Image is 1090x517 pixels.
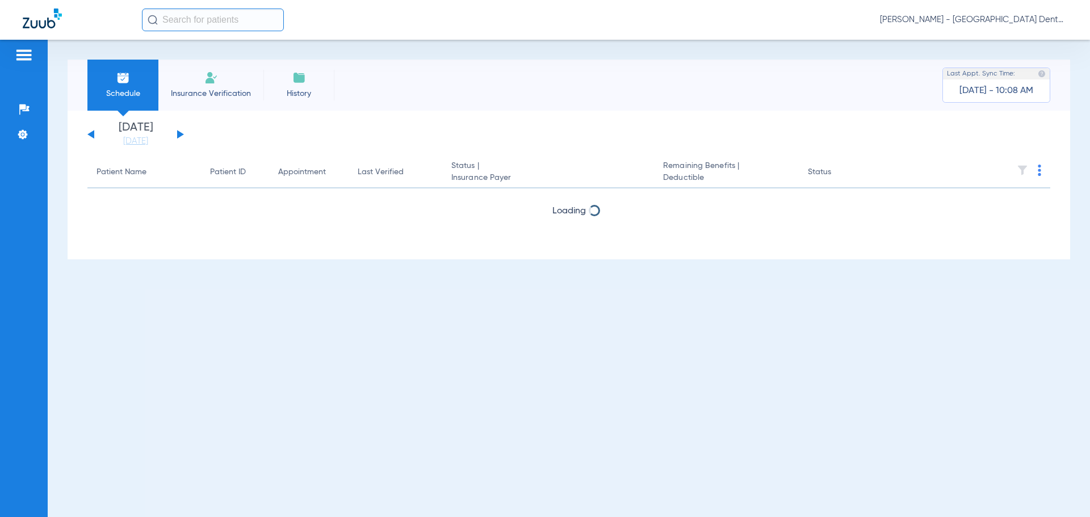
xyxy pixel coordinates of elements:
[142,9,284,31] input: Search for patients
[116,71,130,85] img: Schedule
[947,68,1015,79] span: Last Appt. Sync Time:
[663,172,789,184] span: Deductible
[96,88,150,99] span: Schedule
[97,166,192,178] div: Patient Name
[23,9,62,28] img: Zuub Logo
[210,166,246,178] div: Patient ID
[167,88,255,99] span: Insurance Verification
[358,166,404,178] div: Last Verified
[959,85,1033,96] span: [DATE] - 10:08 AM
[1038,70,1046,78] img: last sync help info
[102,136,170,147] a: [DATE]
[358,166,433,178] div: Last Verified
[1017,165,1028,176] img: filter.svg
[102,122,170,147] li: [DATE]
[451,172,645,184] span: Insurance Payer
[654,157,798,188] th: Remaining Benefits |
[204,71,218,85] img: Manual Insurance Verification
[442,157,654,188] th: Status |
[272,88,326,99] span: History
[148,15,158,25] img: Search Icon
[15,48,33,62] img: hamburger-icon
[210,166,260,178] div: Patient ID
[278,166,339,178] div: Appointment
[292,71,306,85] img: History
[278,166,326,178] div: Appointment
[1038,165,1041,176] img: group-dot-blue.svg
[880,14,1067,26] span: [PERSON_NAME] - [GEOGRAPHIC_DATA] Dental Care
[799,157,875,188] th: Status
[97,166,146,178] div: Patient Name
[552,207,586,216] span: Loading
